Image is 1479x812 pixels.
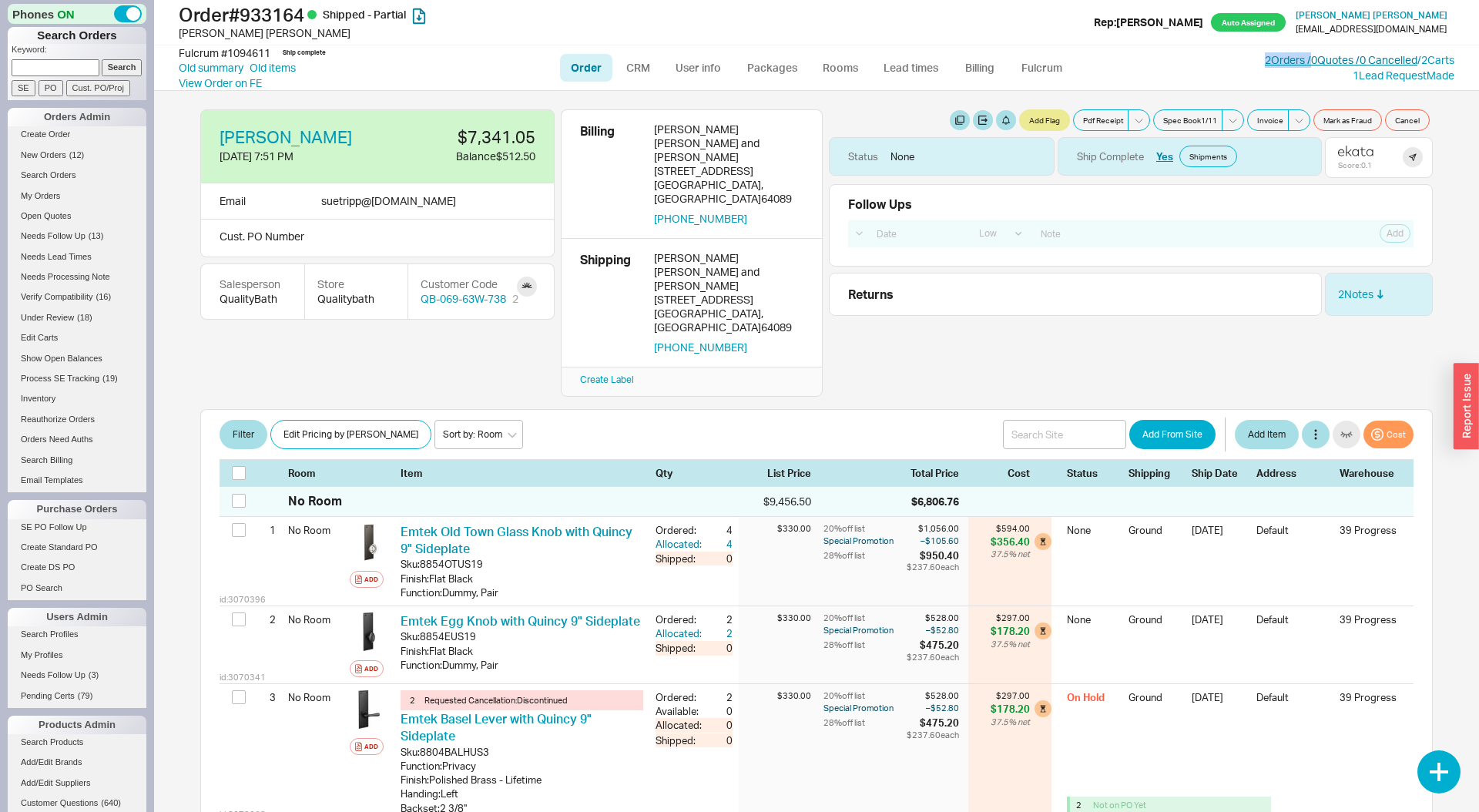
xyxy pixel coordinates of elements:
span: ( 13 ) [89,231,104,240]
span: Spec Book 1 / 11 [1163,114,1217,126]
img: Emtek_Old_Town_Knob_OT_US10B_uisvnf [350,523,388,562]
input: Search [102,59,143,75]
div: 0 [705,641,733,655]
div: Status [1067,466,1122,480]
div: Shipped: [656,641,705,655]
span: Auto Assigned [1211,13,1286,32]
div: 20 % off list [823,690,904,702]
a: Search Profiles [8,626,146,643]
div: None [890,149,914,163]
div: Products Admin [8,716,146,734]
div: 2 [257,606,276,632]
div: 4 [705,537,733,551]
div: 39 Progress [1340,523,1401,537]
h1: Order # 933164 [179,4,743,25]
div: 0 [705,718,733,732]
span: Needs Processing Note [21,272,110,281]
span: Add From Site [1142,425,1202,444]
input: Note [1032,223,1303,244]
a: Open Quotes [8,208,146,224]
span: id: 3070341 [220,672,266,683]
div: Finish : Polished Brass - Lifetime [401,773,643,787]
a: Add/Edit Suppliers [8,775,146,791]
span: ( 19 ) [102,374,118,383]
div: [EMAIL_ADDRESS][DOMAIN_NAME] [1296,24,1447,35]
div: Ship Complete [1077,149,1144,163]
div: 4 [705,523,733,537]
button: Edit Pricing by [PERSON_NAME] [270,420,431,449]
div: Status [848,149,878,163]
input: PO [39,80,63,96]
div: Cust. PO Number [200,220,555,257]
a: 2Orders /0Quotes /0 Cancelled [1265,53,1417,66]
div: Sku: [401,745,420,759]
span: Needs Follow Up [21,231,86,240]
div: Shipping [580,251,642,354]
a: Process SE Tracking(19) [8,371,146,387]
div: $356.40 [991,535,1030,549]
a: New Orders(12) [8,147,146,163]
div: No Room [288,517,344,543]
button: Spec Book1/11 [1153,109,1222,131]
span: Edit Pricing by [PERSON_NAME] [283,425,418,444]
button: Add Flag [1019,109,1070,131]
div: Not on PO Yet [1093,800,1162,811]
div: Sku: [401,557,420,571]
div: $297.00 [991,612,1030,624]
input: Date [868,223,967,244]
div: [DATE] [1192,690,1250,775]
div: Returns [848,286,1315,303]
span: [PERSON_NAME] [PERSON_NAME] [1296,9,1447,21]
a: Customer Questions(640) [8,795,146,811]
div: Ordered: [656,612,705,626]
div: Special Promotion [823,702,904,714]
a: QB-069-63W-738 [421,291,506,307]
div: $950.40 [907,549,959,562]
div: $237.60 each [907,562,959,572]
a: Old summary [179,60,243,75]
a: Needs Processing Note [8,269,146,285]
div: Shipped: [656,733,705,747]
span: Add Flag [1029,114,1060,126]
div: 0 [705,552,733,565]
span: Add [1387,227,1404,240]
div: Ground [1129,612,1186,637]
span: Filter [233,425,254,444]
div: None [1067,612,1122,637]
a: Old items [250,60,296,75]
span: Under Review [21,313,74,322]
div: [PERSON_NAME] [PERSON_NAME] [179,25,743,41]
span: Pdf Receipt [1083,114,1123,126]
a: User info [664,54,733,82]
div: – $105.60 [907,535,959,547]
div: 1 [257,517,276,543]
div: Default [1256,690,1333,775]
div: 2 Note s [1338,287,1384,302]
div: Ground [1129,523,1186,559]
a: Search Billing [8,452,146,468]
a: Fulcrum [1010,54,1073,82]
div: $528.00 [907,690,959,702]
span: New Orders [21,150,66,159]
div: 20 % off list [823,612,904,624]
a: Verify Compatibility(16) [8,289,146,305]
img: E_tuskjz [350,612,388,651]
div: Users Admin [8,608,146,626]
div: [STREET_ADDRESS] [654,164,803,178]
a: Search Orders [8,167,146,183]
div: $178.20 [991,702,1030,716]
div: 0 [717,704,733,718]
div: $330.00 [739,690,811,702]
input: Search Site [1003,420,1126,449]
span: Customer Questions [21,798,98,807]
div: 20 % off list [823,523,904,535]
div: 2 [512,291,518,307]
div: $237.60 each [907,730,959,740]
button: Allocated:2 [656,626,733,640]
div: 2 [1076,800,1087,811]
a: Show Open Balances [8,351,146,367]
div: Address [1256,466,1333,480]
button: Allocated:4 [656,537,733,551]
div: $237.60 each [907,653,959,662]
div: Handing : Left [401,787,643,800]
